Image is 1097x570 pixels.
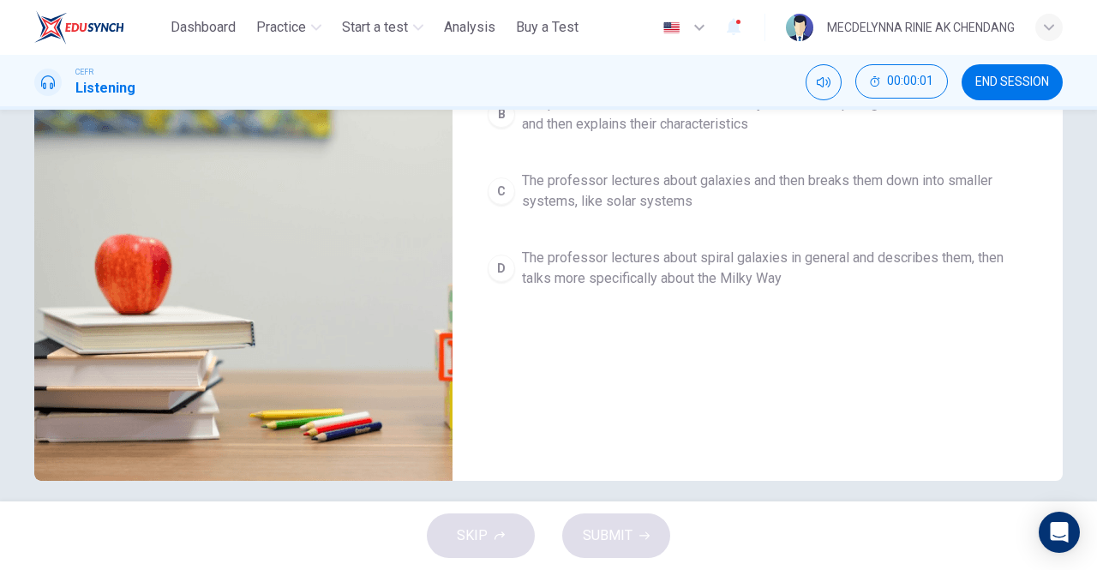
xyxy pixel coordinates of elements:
[1039,512,1080,553] div: Open Intercom Messenger
[342,17,408,38] span: Start a test
[522,171,1028,212] span: The professor lectures about galaxies and then breaks them down into smaller systems, like solar ...
[855,64,948,100] div: Hide
[249,12,328,43] button: Practice
[806,64,842,100] div: Mute
[480,86,1035,142] button: BThe professor lectures about the history of how the spiral galaxies were discovered and then exp...
[488,177,515,205] div: C
[437,12,502,43] button: Analysis
[34,10,164,45] a: ELTC logo
[786,14,813,41] img: Profile picture
[855,64,948,99] button: 00:00:01
[827,17,1015,38] div: MECDELYNNA RINIE AK CHENDANG
[444,17,495,38] span: Analysis
[887,75,933,88] span: 00:00:01
[480,163,1035,219] button: CThe professor lectures about galaxies and then breaks them down into smaller systems, like solar...
[75,66,93,78] span: CEFR
[34,10,124,45] img: ELTC logo
[75,78,135,99] h1: Listening
[171,17,236,38] span: Dashboard
[516,17,578,38] span: Buy a Test
[335,12,430,43] button: Start a test
[962,64,1063,100] button: END SESSION
[480,240,1035,297] button: DThe professor lectures about spiral galaxies in general and describes them, then talks more spec...
[34,63,453,481] img: Listen to this clip about Spiral Galaxies before answering the questions:
[488,255,515,282] div: D
[256,17,306,38] span: Practice
[522,248,1028,289] span: The professor lectures about spiral galaxies in general and describes them, then talks more speci...
[661,21,682,34] img: en
[509,12,585,43] button: Buy a Test
[522,93,1028,135] span: The professor lectures about the history of how the spiral galaxies were discovered and then expl...
[164,12,243,43] button: Dashboard
[975,75,1049,89] span: END SESSION
[488,100,515,128] div: B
